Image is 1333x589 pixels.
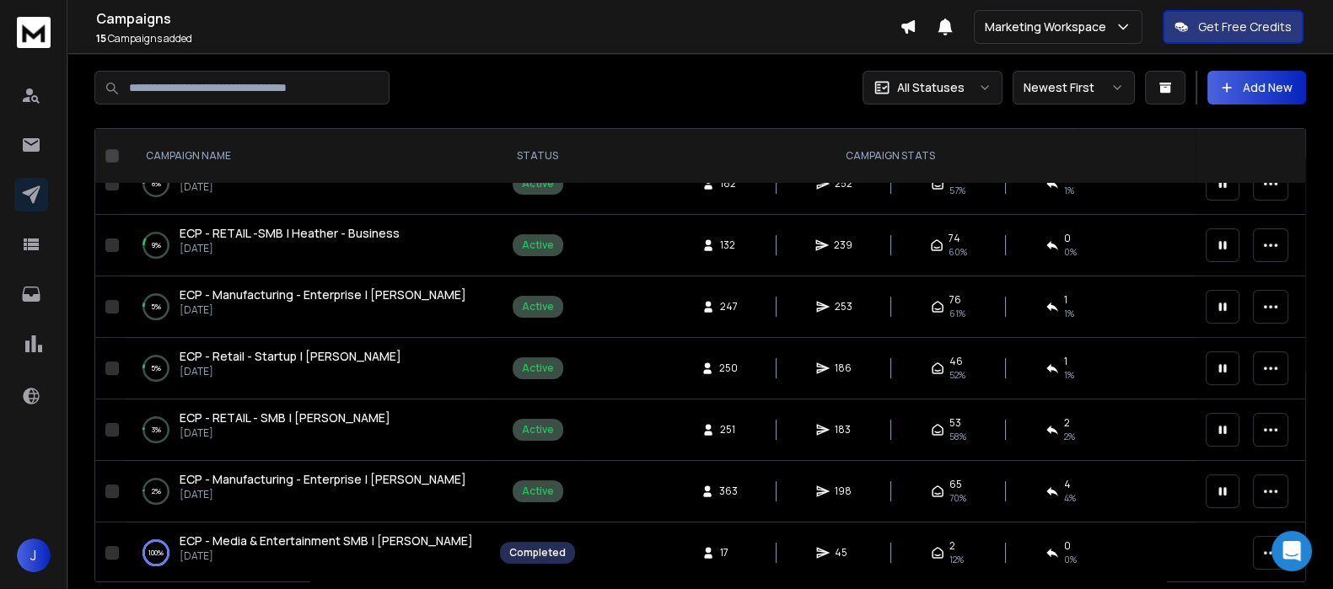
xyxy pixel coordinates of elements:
[180,533,473,549] a: ECP - Media & Entertainment SMB | [PERSON_NAME]
[126,153,490,215] td: 8%ECP - Retail - Startup | [PERSON_NAME][DATE]
[949,553,964,566] span: 12 %
[96,8,900,29] h1: Campaigns
[1064,553,1077,566] span: 0 %
[1064,416,1070,430] span: 2
[180,286,466,303] a: ECP - Manufacturing - Enterprise | [PERSON_NAME]
[509,546,566,560] div: Completed
[180,348,401,364] span: ECP - Retail - Startup | [PERSON_NAME]
[126,276,490,338] td: 5%ECP - Manufacturing - Enterprise | [PERSON_NAME][DATE]
[949,293,961,307] span: 76
[1271,531,1312,571] div: Open Intercom Messenger
[720,238,737,252] span: 132
[835,546,852,560] span: 45
[949,232,960,245] span: 74
[522,423,554,436] div: Active
[1198,19,1292,35] p: Get Free Credits
[180,365,401,378] p: [DATE]
[949,430,966,443] span: 58 %
[180,549,473,563] p: [DATE]
[1064,232,1071,245] span: 0
[1064,478,1071,491] span: 4
[180,471,466,487] span: ECP - Manufacturing - Enterprise | [PERSON_NAME]
[985,19,1113,35] p: Marketing Workspace
[897,79,965,96] p: All Statuses
[180,533,473,549] span: ECP - Media & Entertainment SMB | [PERSON_NAME]
[126,338,490,399] td: 5%ECP - Retail - Startup | [PERSON_NAME][DATE]
[522,300,554,313] div: Active
[835,485,852,498] span: 198
[585,129,1196,184] th: CAMPAIGN STATS
[1207,71,1306,104] button: Add New
[1064,293,1067,307] span: 1
[180,410,390,426] a: ECP - RETAIL - SMB | [PERSON_NAME]
[522,485,554,498] div: Active
[152,421,161,438] p: 3 %
[720,300,738,313] span: 247
[949,416,961,430] span: 53
[152,237,161,254] p: 9 %
[180,348,401,365] a: ECP - Retail - Startup | [PERSON_NAME]
[1064,491,1076,505] span: 4 %
[180,303,466,317] p: [DATE]
[1163,10,1303,44] button: Get Free Credits
[522,177,554,190] div: Active
[180,488,466,501] p: [DATE]
[17,538,51,572] button: J
[126,215,490,276] td: 9%ECP - RETAIL -SMB | Heather - Business[DATE]
[152,483,161,500] p: 2 %
[151,298,161,315] p: 5 %
[152,175,161,192] p: 8 %
[835,300,852,313] span: 253
[949,491,966,505] span: 70 %
[835,423,852,436] span: 183
[1013,71,1135,104] button: Newest First
[949,355,963,368] span: 46
[949,245,967,259] span: 60 %
[719,485,738,498] span: 363
[126,461,490,522] td: 2%ECP - Manufacturing - Enterprise | [PERSON_NAME][DATE]
[490,129,585,184] th: STATUS
[1064,307,1074,320] span: 1 %
[180,426,390,440] p: [DATE]
[17,17,51,48] img: logo
[1064,355,1067,368] span: 1
[180,225,400,242] a: ECP - RETAIL -SMB | Heather - Business
[148,544,164,561] p: 100 %
[835,177,852,190] span: 252
[96,32,900,46] p: Campaigns added
[949,478,962,491] span: 65
[949,307,965,320] span: 61 %
[522,361,554,375] div: Active
[1064,368,1074,382] span: 1 %
[180,242,400,255] p: [DATE]
[1064,184,1074,197] span: 1 %
[1064,539,1071,553] span: 0
[949,539,955,553] span: 2
[180,471,466,488] a: ECP - Manufacturing - Enterprise | [PERSON_NAME]
[126,399,490,461] td: 3%ECP - RETAIL - SMB | [PERSON_NAME][DATE]
[126,522,490,584] td: 100%ECP - Media & Entertainment SMB | [PERSON_NAME][DATE]
[522,238,554,252] div: Active
[719,361,738,375] span: 250
[180,180,401,194] p: [DATE]
[96,31,106,46] span: 15
[180,225,400,241] span: ECP - RETAIL -SMB | Heather - Business
[834,238,852,252] span: 239
[126,129,490,184] th: CAMPAIGN NAME
[720,177,737,190] span: 182
[720,423,737,436] span: 251
[835,361,852,375] span: 186
[949,368,965,382] span: 52 %
[949,184,965,197] span: 57 %
[1064,245,1077,259] span: 0 %
[720,546,737,560] span: 17
[1064,430,1075,443] span: 2 %
[151,360,161,377] p: 5 %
